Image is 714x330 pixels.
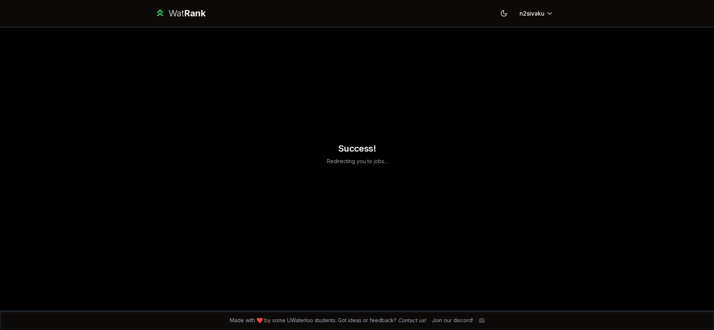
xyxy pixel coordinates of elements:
[520,9,544,18] span: n2sivaku
[155,7,206,19] a: WatRank
[230,317,426,324] span: Made with ❤️ by some UWaterloo students. Got ideas or feedback?
[398,317,426,323] a: Contact us!
[184,8,206,19] span: Rank
[168,7,206,19] div: Wat
[514,7,559,20] button: n2sivaku
[327,143,387,155] h1: Success!
[327,158,387,165] p: Redirecting you to jobs...
[432,317,473,324] div: Join our discord!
